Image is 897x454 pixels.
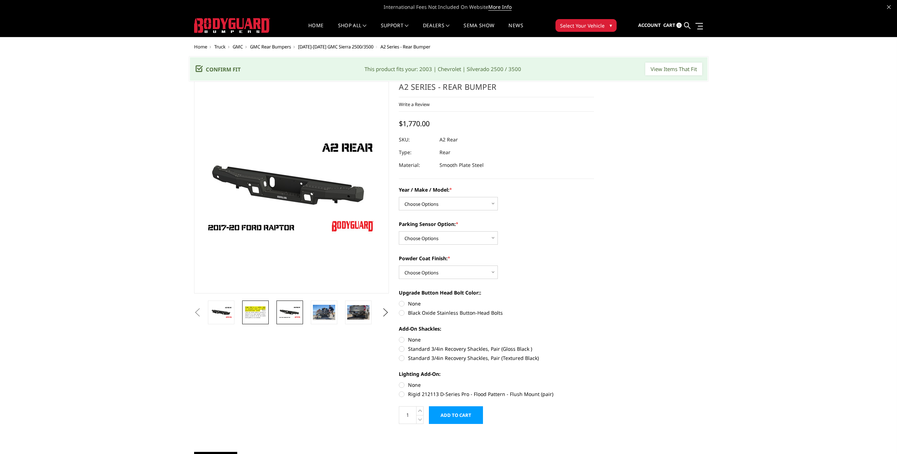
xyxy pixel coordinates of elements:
[399,370,594,378] label: Lighting Add-On:
[313,305,335,320] img: A2 Series - Rear Bumper
[194,81,389,293] a: A2 Series - Rear Bumper
[399,81,594,97] h1: A2 Series - Rear Bumper
[439,133,458,146] dd: A2 Rear
[399,309,594,316] label: Black Oxide Stainless Button-Head Bolts
[399,390,594,398] label: Rigid 212113 D-Series Pro - Flood Pattern - Flush Mount (pair)
[399,101,430,107] a: Write a Review
[423,23,450,37] a: Dealers
[347,305,369,320] img: A2 Series - Rear Bumper
[638,16,661,35] a: Account
[399,354,594,362] label: Standard 3/4in Recovery Shackles, Pair (Textured Black)
[645,63,702,75] input: View Items That Fit
[638,22,661,28] span: Account
[399,325,594,332] label: Add-On Shackles:
[399,255,594,262] label: Powder Coat Finish:
[338,23,367,37] a: shop all
[508,23,523,37] a: News
[399,146,434,159] dt: Type:
[399,186,594,193] label: Year / Make / Model:
[308,23,324,37] a: Home
[399,345,594,353] label: Standard 3/4in Recovery Shackles, Pair (Gloss Black )
[380,43,430,50] span: A2 Series - Rear Bumper
[676,23,682,28] span: 0
[244,305,267,320] img: A2 Series - Rear Bumper
[399,119,430,128] span: $1,770.00
[610,22,612,29] span: ▾
[429,406,483,424] input: Add to Cart
[560,22,605,29] span: Select Your Vehicle
[250,43,291,50] a: GMC Rear Bumpers
[210,306,232,319] img: A2 Series - Rear Bumper
[439,159,484,171] dd: Smooth Plate Steel
[365,65,521,73] div: This product fits your: 2003 | Chevrolet | Silverado 2500 / 3500
[399,300,594,307] label: None
[399,336,594,343] label: None
[399,159,434,171] dt: Material:
[439,146,450,159] dd: Rear
[381,23,409,37] a: Support
[464,23,494,37] a: SEMA Show
[663,22,675,28] span: Cart
[279,306,301,319] img: A2 Series - Rear Bumper
[399,289,594,296] label: Upgrade Button Head Bolt Color::
[399,133,434,146] dt: SKU:
[488,4,512,11] a: More Info
[663,16,682,35] a: Cart 0
[298,43,373,50] a: [DATE]-[DATE] GMC Sierra 2500/3500
[194,43,207,50] a: Home
[192,307,203,318] button: Previous
[194,18,270,33] img: BODYGUARD BUMPERS
[399,220,594,228] label: Parking Sensor Option:
[380,307,391,318] button: Next
[399,381,594,389] label: None
[214,43,226,50] a: Truck
[233,43,243,50] a: GMC
[555,19,617,32] button: Select Your Vehicle
[206,66,241,73] span: Confirm Fit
